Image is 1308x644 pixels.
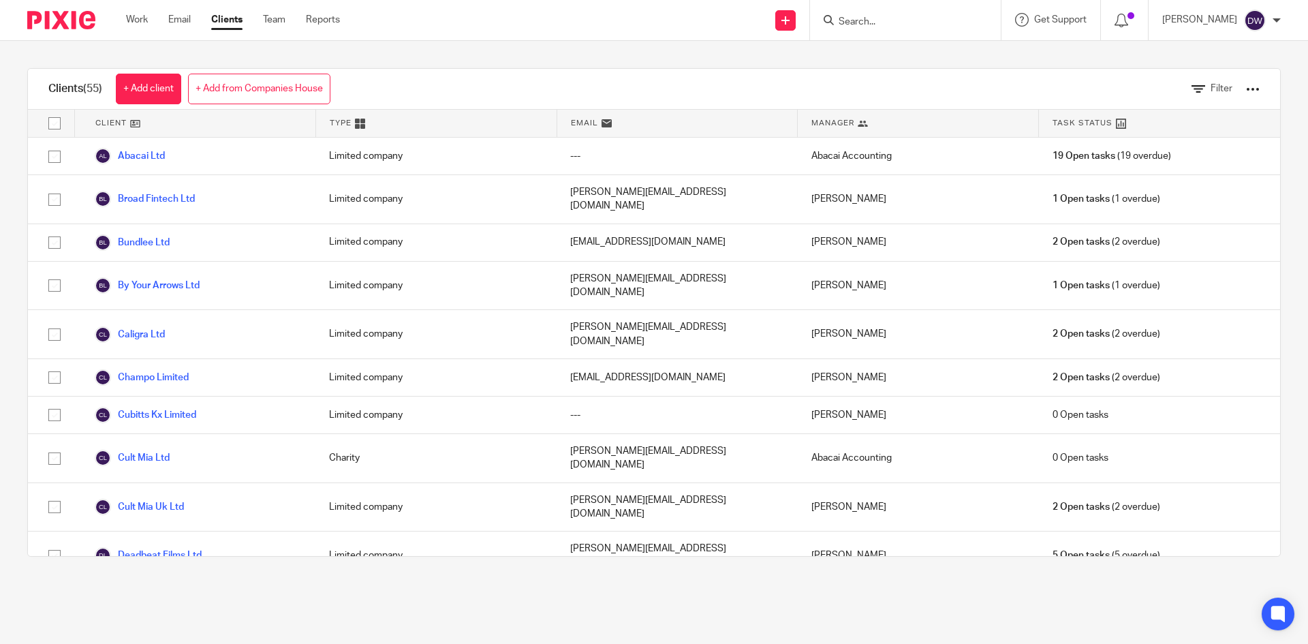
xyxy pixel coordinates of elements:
[557,532,798,580] div: [PERSON_NAME][EMAIL_ADDRESS][DOMAIN_NAME]
[1053,500,1160,514] span: (2 overdue)
[1244,10,1266,31] img: svg%3E
[95,148,165,164] a: Abacai Ltd
[95,450,170,466] a: Cult Mia Ltd
[1053,549,1110,562] span: 5 Open tasks
[95,499,184,515] a: Cult Mia Uk Ltd
[1053,279,1110,292] span: 1 Open tasks
[83,83,102,94] span: (55)
[95,369,189,386] a: Champo Limited
[211,13,243,27] a: Clients
[798,483,1039,532] div: [PERSON_NAME]
[1053,327,1160,341] span: (2 overdue)
[1053,408,1108,422] span: 0 Open tasks
[95,117,127,129] span: Client
[1053,500,1110,514] span: 2 Open tasks
[1053,279,1160,292] span: (1 overdue)
[798,262,1039,310] div: [PERSON_NAME]
[798,434,1039,482] div: Abacai Accounting
[95,191,111,207] img: svg%3E
[557,262,798,310] div: [PERSON_NAME][EMAIL_ADDRESS][DOMAIN_NAME]
[95,277,111,294] img: svg%3E
[557,483,798,532] div: [PERSON_NAME][EMAIL_ADDRESS][DOMAIN_NAME]
[557,175,798,224] div: [PERSON_NAME][EMAIL_ADDRESS][DOMAIN_NAME]
[557,138,798,174] div: ---
[811,117,854,129] span: Manager
[1053,149,1171,163] span: (19 overdue)
[48,82,102,96] h1: Clients
[95,277,200,294] a: By Your Arrows Ltd
[1053,371,1160,384] span: (2 overdue)
[42,110,67,136] input: Select all
[315,434,557,482] div: Charity
[1053,451,1108,465] span: 0 Open tasks
[95,148,111,164] img: svg%3E
[798,175,1039,224] div: [PERSON_NAME]
[95,369,111,386] img: svg%3E
[315,359,557,396] div: Limited company
[315,483,557,532] div: Limited company
[1053,149,1115,163] span: 19 Open tasks
[1053,235,1110,249] span: 2 Open tasks
[1162,13,1237,27] p: [PERSON_NAME]
[126,13,148,27] a: Work
[798,359,1039,396] div: [PERSON_NAME]
[168,13,191,27] a: Email
[557,434,798,482] div: [PERSON_NAME][EMAIL_ADDRESS][DOMAIN_NAME]
[315,224,557,261] div: Limited company
[557,224,798,261] div: [EMAIL_ADDRESS][DOMAIN_NAME]
[1053,327,1110,341] span: 2 Open tasks
[837,16,960,29] input: Search
[330,117,352,129] span: Type
[95,234,111,251] img: svg%3E
[315,262,557,310] div: Limited company
[95,326,165,343] a: Caligra Ltd
[95,547,111,564] img: svg%3E
[798,397,1039,433] div: [PERSON_NAME]
[798,138,1039,174] div: Abacai Accounting
[95,234,170,251] a: Bundlee Ltd
[95,191,195,207] a: Broad Fintech Ltd
[1053,192,1160,206] span: (1 overdue)
[1053,117,1112,129] span: Task Status
[571,117,598,129] span: Email
[1053,371,1110,384] span: 2 Open tasks
[27,11,95,29] img: Pixie
[1034,15,1087,25] span: Get Support
[315,532,557,580] div: Limited company
[116,74,181,104] a: + Add client
[263,13,285,27] a: Team
[315,310,557,358] div: Limited company
[798,532,1039,580] div: [PERSON_NAME]
[95,450,111,466] img: svg%3E
[95,547,204,564] a: Deadbeat Films Ltd.
[315,397,557,433] div: Limited company
[306,13,340,27] a: Reports
[557,397,798,433] div: ---
[798,224,1039,261] div: [PERSON_NAME]
[1053,235,1160,249] span: (2 overdue)
[798,310,1039,358] div: [PERSON_NAME]
[95,407,196,423] a: Cubitts Kx Limited
[1053,192,1110,206] span: 1 Open tasks
[1053,549,1160,562] span: (5 overdue)
[95,326,111,343] img: svg%3E
[557,359,798,396] div: [EMAIL_ADDRESS][DOMAIN_NAME]
[557,310,798,358] div: [PERSON_NAME][EMAIL_ADDRESS][DOMAIN_NAME]
[1211,84,1232,93] span: Filter
[315,138,557,174] div: Limited company
[188,74,330,104] a: + Add from Companies House
[315,175,557,224] div: Limited company
[95,499,111,515] img: svg%3E
[95,407,111,423] img: svg%3E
